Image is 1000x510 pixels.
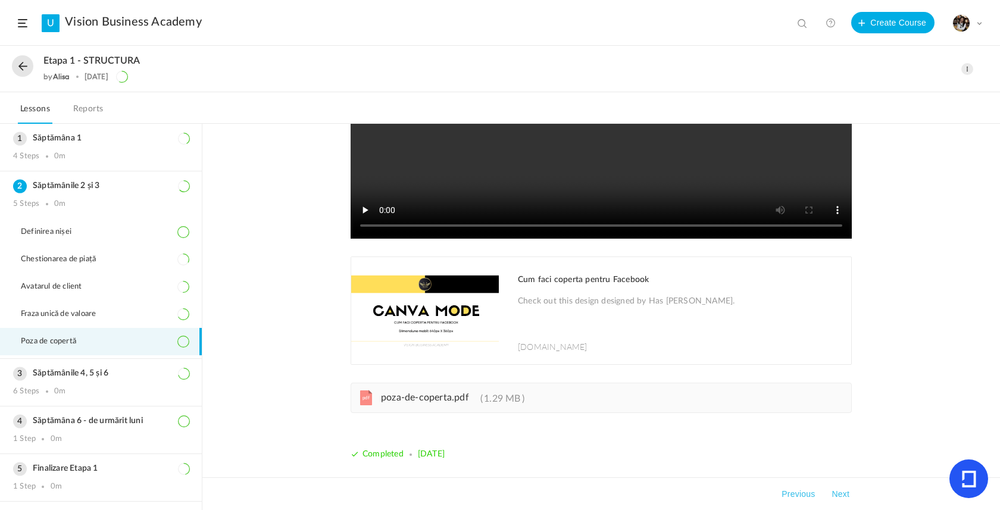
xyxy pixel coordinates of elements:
[21,282,97,292] span: Avatarul de client
[54,152,65,161] div: 0m
[42,14,60,32] a: U
[13,152,39,161] div: 4 Steps
[480,394,524,403] span: 1.29 MB
[13,368,189,378] h3: Săptămânile 4, 5 și 6
[71,101,106,124] a: Reports
[51,434,62,444] div: 0m
[13,133,189,143] h3: Săptămâna 1
[953,15,970,32] img: tempimagehs7pti.png
[13,464,189,474] h3: Finalizare Etapa 1
[351,257,851,364] a: Cum faci coperta pentru Facebook Check out this design designed by Has [PERSON_NAME]. [DOMAIN_NAME]
[54,199,65,209] div: 0m
[51,482,62,492] div: 0m
[13,181,189,191] h3: Săptămânile 2 și 3
[21,255,111,264] span: Chestionarea de piață
[381,393,469,402] span: poza-de-coperta.pdf
[54,387,65,396] div: 0m
[518,295,839,324] p: Check out this design designed by Has [PERSON_NAME].
[13,199,39,209] div: 5 Steps
[779,487,817,501] button: Previous
[418,450,445,458] span: [DATE]
[85,73,108,81] div: [DATE]
[362,450,404,458] span: Completed
[518,275,839,285] h1: Cum faci coperta pentru Facebook
[13,482,36,492] div: 1 Step
[13,434,36,444] div: 1 Step
[21,309,111,319] span: Fraza unică de valoare
[43,55,140,67] span: Etapa 1 - STRUCTURA
[13,416,189,426] h3: Săptămâna 6 - de urmărit luni
[43,73,70,81] div: by
[21,337,91,346] span: Poza de copertă
[65,15,202,29] a: Vision Business Academy
[13,387,39,396] div: 6 Steps
[851,12,935,33] button: Create Course
[360,390,372,406] cite: pdf
[351,257,499,364] img: screen
[21,227,86,237] span: Definirea nișei
[18,101,52,124] a: Lessons
[53,72,70,81] a: Alisa
[518,340,587,352] span: [DOMAIN_NAME]
[829,487,852,501] button: Next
